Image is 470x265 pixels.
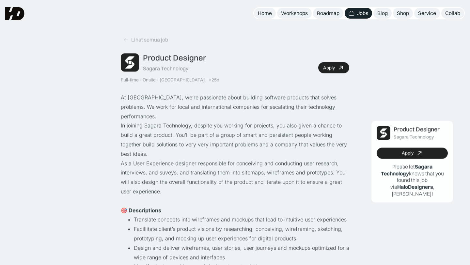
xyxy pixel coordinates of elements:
a: Lihat semua job [121,34,171,45]
div: Blog [377,10,388,17]
div: Apply [323,65,335,70]
strong: 🎯 Descriptions [121,207,161,213]
a: Workshops [277,8,312,19]
a: Apply [318,62,349,73]
div: >25d [209,77,219,83]
div: Sagara Technology [143,65,188,72]
img: Job Image [121,53,139,71]
p: Please let knows that you found this job via , [PERSON_NAME]! [377,163,448,197]
div: Product Designer [143,53,206,62]
div: Full-time [121,77,139,83]
div: Home [258,10,272,17]
div: Workshops [281,10,308,17]
li: Facillitate client’s product visions by researching, conceiving, wireframing, sketching, prototyp... [134,225,349,243]
a: Collab [441,8,464,19]
div: Apply [402,150,414,156]
div: Product Designer [394,126,440,133]
div: Service [418,10,436,17]
img: Job Image [377,126,390,140]
p: In joining Sagara Technology, despite you working for projects, you also given a chance to build ... [121,121,349,159]
div: · [206,77,208,83]
a: Shop [393,8,413,19]
div: · [156,77,159,83]
li: Translate concepts into wireframes and mockups that lead to intuitive user experiences [134,215,349,225]
a: Home [254,8,276,19]
a: Service [414,8,440,19]
b: HaloDesigners [397,183,433,190]
p: As a User Experience designer responsible for conceiving and conducting user research, interviews... [121,159,349,196]
b: Sagara Technology [381,163,432,177]
div: Sagara Technology [394,134,434,140]
a: Blog [373,8,392,19]
div: Lihat semua job [131,36,168,43]
div: · [139,77,142,83]
p: At [GEOGRAPHIC_DATA], we’re passionate about building software products that solves problems. We ... [121,93,349,121]
p: ‍ [121,196,349,206]
div: Jobs [357,10,368,17]
div: [GEOGRAPHIC_DATA] [160,77,205,83]
a: Jobs [345,8,372,19]
a: Roadmap [313,8,343,19]
div: Onsite [143,77,156,83]
div: Collab [445,10,460,17]
div: Shop [397,10,409,17]
a: Apply [377,148,448,159]
li: Design and deliver wireframes, user stories, user journeys and mockups optimized for a wide range... [134,243,349,262]
div: Roadmap [317,10,339,17]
